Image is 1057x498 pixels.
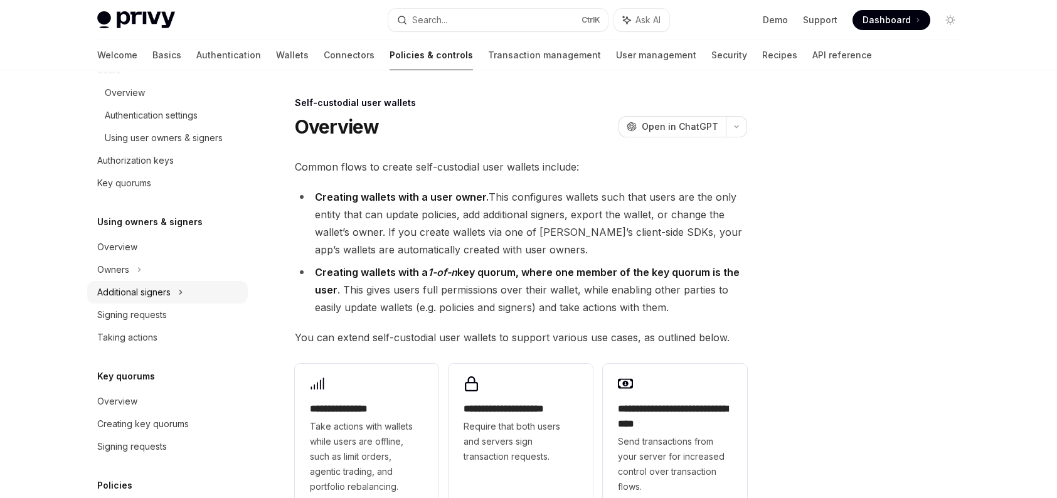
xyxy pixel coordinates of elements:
a: Signing requests [87,435,248,458]
a: Signing requests [87,304,248,326]
a: Using user owners & signers [87,127,248,149]
button: Open in ChatGPT [619,116,726,137]
strong: Creating wallets with a key quorum, where one member of the key quorum is the user [315,266,740,296]
a: User management [616,40,696,70]
a: Basics [152,40,181,70]
a: Dashboard [853,10,930,30]
a: Recipes [762,40,797,70]
span: Take actions with wallets while users are offline, such as limit orders, agentic trading, and por... [310,419,424,494]
button: Ask AI [614,9,669,31]
em: 1-of-n [428,266,457,278]
li: This configures wallets such that users are the only entity that can update policies, add additio... [295,188,747,258]
a: Key quorums [87,172,248,194]
span: You can extend self-custodial user wallets to support various use cases, as outlined below. [295,329,747,346]
button: Search...CtrlK [388,9,608,31]
a: API reference [812,40,872,70]
a: Support [803,14,837,26]
div: Owners [97,262,129,277]
div: Authentication settings [105,108,198,123]
a: Overview [87,236,248,258]
button: Toggle dark mode [940,10,960,30]
span: Ctrl K [582,15,600,25]
div: Search... [412,13,447,28]
div: Authorization keys [97,153,174,168]
div: Self-custodial user wallets [295,97,747,109]
div: Taking actions [97,330,157,345]
span: Require that both users and servers sign transaction requests. [464,419,578,464]
a: Transaction management [488,40,601,70]
span: Dashboard [863,14,911,26]
h1: Overview [295,115,380,138]
div: Creating key quorums [97,416,189,432]
div: Using user owners & signers [105,130,223,146]
div: Overview [105,85,145,100]
div: Additional signers [97,285,171,300]
div: Signing requests [97,307,167,322]
div: Signing requests [97,439,167,454]
a: Wallets [276,40,309,70]
a: Welcome [97,40,137,70]
img: light logo [97,11,175,29]
div: Overview [97,240,137,255]
div: Key quorums [97,176,151,191]
a: Overview [87,82,248,104]
a: Demo [763,14,788,26]
h5: Key quorums [97,369,155,384]
span: Send transactions from your server for increased control over transaction flows. [618,434,732,494]
a: Connectors [324,40,374,70]
h5: Policies [97,478,132,493]
a: Taking actions [87,326,248,349]
span: Open in ChatGPT [642,120,718,133]
span: Common flows to create self-custodial user wallets include: [295,158,747,176]
strong: Creating wallets with a user owner. [315,191,489,203]
a: Authentication [196,40,261,70]
a: Policies & controls [390,40,473,70]
span: Ask AI [635,14,661,26]
a: Authorization keys [87,149,248,172]
li: . This gives users full permissions over their wallet, while enabling other parties to easily upd... [295,263,747,316]
div: Overview [97,394,137,409]
a: Authentication settings [87,104,248,127]
h5: Using owners & signers [97,215,203,230]
a: Overview [87,390,248,413]
a: Security [711,40,747,70]
a: Creating key quorums [87,413,248,435]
